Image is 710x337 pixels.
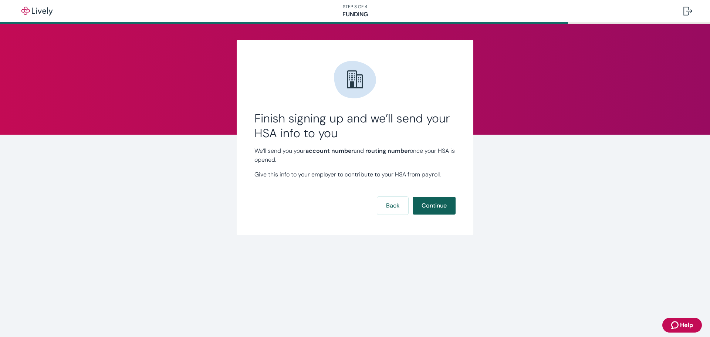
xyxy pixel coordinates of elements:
[254,111,456,141] h2: Finish signing up and we’ll send your HSA info to you
[662,318,702,333] button: Zendesk support iconHelp
[671,321,680,330] svg: Zendesk support icon
[365,147,410,155] strong: routing number
[254,170,456,179] p: Give this info to your employer to contribute to your HSA from payroll.
[16,7,58,16] img: Lively
[333,58,377,102] img: Company
[680,321,693,330] span: Help
[305,147,354,155] strong: account number
[413,197,456,215] button: Continue
[677,2,698,20] button: Log out
[254,146,456,164] p: We’ll send you your and once your HSA is opened.
[377,197,408,215] button: Back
